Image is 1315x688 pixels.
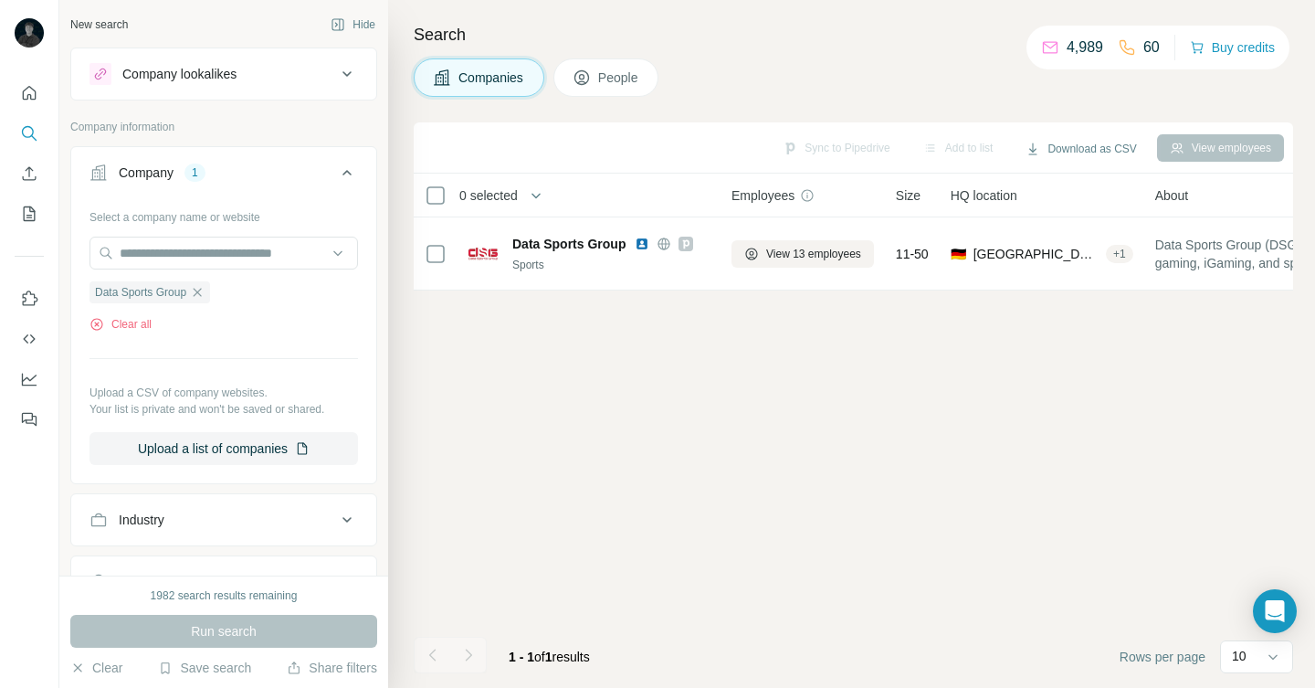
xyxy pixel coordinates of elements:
p: Company information [70,119,377,135]
span: View 13 employees [766,246,861,262]
button: Save search [158,659,251,677]
button: Feedback [15,403,44,436]
span: Data Sports Group [95,284,186,301]
span: HQ location [951,186,1017,205]
button: Search [15,117,44,150]
button: Share filters [287,659,377,677]
div: New search [70,16,128,33]
span: of [534,650,545,664]
div: Industry [119,511,164,529]
div: Sports [512,257,710,273]
span: results [509,650,590,664]
span: People [598,69,640,87]
span: About [1155,186,1189,205]
h4: Search [414,22,1293,48]
span: Companies [458,69,525,87]
img: LinkedIn logo [635,237,649,251]
div: + 1 [1106,246,1133,262]
span: 1 [545,650,552,664]
p: Your list is private and won't be saved or shared. [89,401,358,418]
button: My lists [15,197,44,230]
span: 11-50 [896,245,929,263]
button: Upload a list of companies [89,432,358,465]
span: 🇩🇪 [951,245,966,263]
span: Data Sports Group [512,235,626,253]
span: 0 selected [459,186,518,205]
p: 10 [1232,647,1247,665]
button: Use Surfe API [15,323,44,355]
p: 60 [1143,37,1160,58]
div: 1 [184,164,205,181]
button: Use Surfe on LinkedIn [15,282,44,315]
img: Avatar [15,18,44,48]
img: Logo of Data Sports Group [468,239,498,269]
button: Quick start [15,77,44,110]
button: Download as CSV [1013,135,1149,163]
button: Company1 [71,151,376,202]
button: Enrich CSV [15,157,44,190]
span: Rows per page [1120,648,1205,666]
span: Employees [731,186,794,205]
button: View 13 employees [731,240,874,268]
p: 4,989 [1067,37,1103,58]
span: [GEOGRAPHIC_DATA], [GEOGRAPHIC_DATA] [973,245,1099,263]
p: Upload a CSV of company websites. [89,385,358,401]
button: Clear all [89,316,152,333]
button: Clear [70,659,122,677]
div: Company [119,164,174,182]
div: Select a company name or website [89,202,358,226]
div: Company lookalikes [122,65,237,83]
button: Company lookalikes [71,52,376,96]
button: Hide [318,11,388,38]
div: Open Intercom Messenger [1253,589,1297,633]
div: 1982 search results remaining [151,587,298,604]
button: HQ location [71,560,376,604]
button: Industry [71,498,376,542]
button: Dashboard [15,363,44,396]
div: HQ location [119,573,185,591]
button: Buy credits [1190,35,1275,60]
span: 1 - 1 [509,650,534,664]
span: Size [896,186,920,205]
